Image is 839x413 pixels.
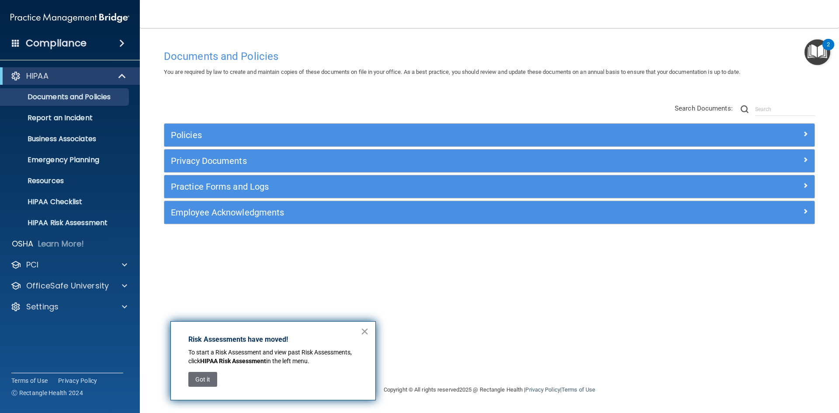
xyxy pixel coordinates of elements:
[58,376,97,385] a: Privacy Policy
[11,389,83,397] span: Ⓒ Rectangle Health 2024
[755,103,815,116] input: Search
[266,357,309,364] span: in the left menu.
[26,281,109,291] p: OfficeSafe University
[361,324,369,338] button: Close
[188,372,217,387] button: Got it
[6,93,125,101] p: Documents and Policies
[525,386,560,393] a: Privacy Policy
[171,182,645,191] h5: Practice Forms and Logs
[6,135,125,143] p: Business Associates
[188,349,353,364] span: To start a Risk Assessment and view past Risk Assessments, click
[6,177,125,185] p: Resources
[11,376,48,385] a: Terms of Use
[827,45,830,56] div: 2
[562,386,595,393] a: Terms of Use
[675,104,733,112] span: Search Documents:
[12,239,34,249] p: OSHA
[330,376,649,404] div: Copyright © All rights reserved 2025 @ Rectangle Health | |
[6,219,125,227] p: HIPAA Risk Assessment
[6,156,125,164] p: Emergency Planning
[741,105,749,113] img: ic-search.3b580494.png
[6,198,125,206] p: HIPAA Checklist
[200,357,266,364] strong: HIPAA Risk Assessment
[26,260,38,270] p: PCI
[26,37,87,49] h4: Compliance
[171,130,645,140] h5: Policies
[38,239,84,249] p: Learn More!
[26,71,49,81] p: HIPAA
[26,302,59,312] p: Settings
[10,9,129,27] img: PMB logo
[164,51,815,62] h4: Documents and Policies
[171,156,645,166] h5: Privacy Documents
[188,335,288,344] strong: Risk Assessments have moved!
[6,114,125,122] p: Report an Incident
[804,39,830,65] button: Open Resource Center, 2 new notifications
[164,69,740,75] span: You are required by law to create and maintain copies of these documents on file in your office. ...
[171,208,645,217] h5: Employee Acknowledgments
